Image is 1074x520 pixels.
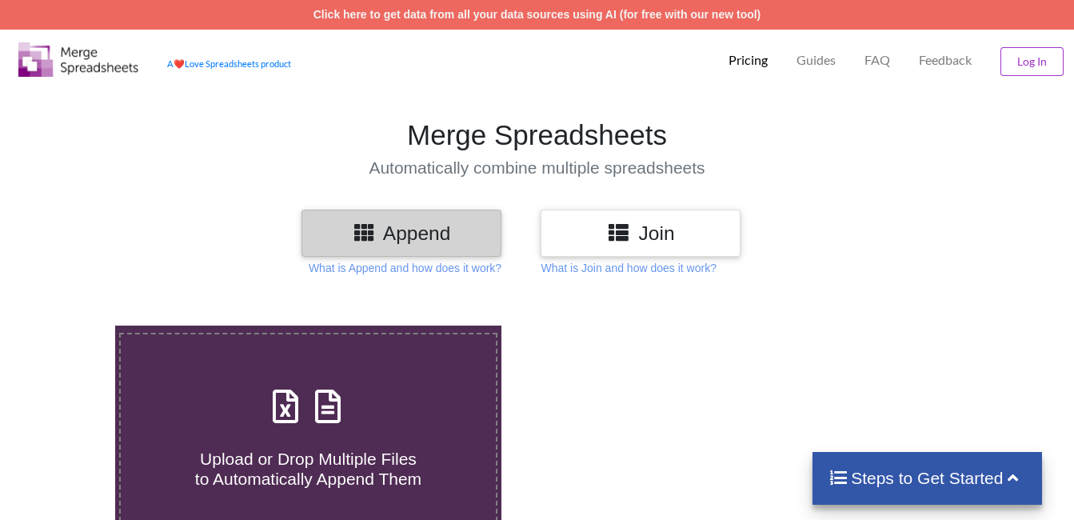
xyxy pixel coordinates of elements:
span: Upload or Drop Multiple Files to Automatically Append Them [195,450,421,488]
img: Logo.png [18,42,138,77]
a: Click here to get data from all your data sources using AI (for free with our new tool) [313,8,761,21]
p: What is Append and how does it work? [309,260,501,276]
iframe: chat widget [16,456,67,504]
span: Feedback [919,54,972,66]
a: AheartLove Spreadsheets product [167,58,291,69]
p: FAQ [864,52,890,69]
button: Log In [1000,47,1064,76]
p: What is Join and how does it work? [541,260,716,276]
p: Pricing [729,52,768,69]
h4: Steps to Get Started [828,468,1026,488]
p: Guides [797,52,836,69]
span: heart [174,58,185,69]
h3: Append [313,222,489,245]
h3: Join [553,222,729,245]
